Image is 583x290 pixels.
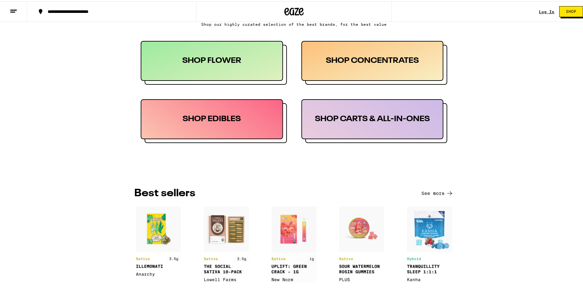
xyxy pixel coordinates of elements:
[301,40,444,80] div: SHOP CONCENTRATES
[339,205,384,281] img: product4
[407,205,452,281] img: product5
[141,21,447,25] p: Shop our highly curated selection of the best brands, for the best value
[301,98,444,138] div: SHOP CARTS & ALL-IN-ONES
[141,98,283,138] div: SHOP EDIBLES
[204,205,249,281] img: product2
[4,5,46,10] span: Hi. Need any help?
[301,98,447,142] button: SHOP CARTS & ALL-IN-ONES
[301,40,447,83] button: SHOP CONCENTRATES
[134,187,195,197] h3: BEST SELLERS
[539,8,554,13] a: Log In
[141,40,283,80] div: SHOP FLOWER
[559,5,583,16] button: Shop
[141,40,287,83] button: SHOP FLOWER
[136,205,181,275] img: product1
[271,205,316,281] img: product3
[141,98,287,142] button: SHOP EDIBLES
[566,8,576,12] span: Shop
[421,188,454,196] button: See more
